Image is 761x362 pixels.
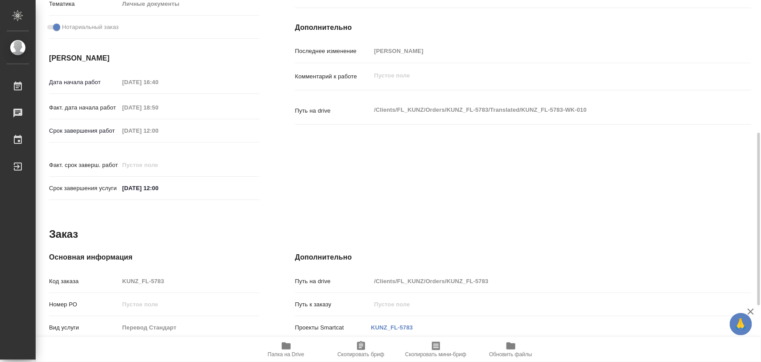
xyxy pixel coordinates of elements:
span: Обновить файлы [489,351,532,358]
input: Пустое поле [119,321,259,334]
input: Пустое поле [371,298,713,311]
span: 🙏 [733,315,749,334]
input: Пустое поле [119,101,197,114]
h4: [PERSON_NAME] [49,53,259,64]
span: Нотариальный заказ [62,23,119,32]
p: Комментарий к работе [295,72,371,81]
button: Обновить файлы [473,337,548,362]
p: Дата начала работ [49,78,119,87]
h2: Заказ [49,227,78,241]
input: Пустое поле [119,275,259,288]
p: Вид услуги [49,323,119,332]
span: Скопировать бриф [337,351,384,358]
input: Пустое поле [119,124,197,137]
p: Срок завершения услуги [49,184,119,193]
h4: Дополнительно [295,252,751,263]
input: Пустое поле [119,76,197,89]
h4: Основная информация [49,252,259,263]
p: Срок завершения работ [49,126,119,135]
input: Пустое поле [119,298,259,311]
p: Номер РО [49,300,119,309]
button: Папка на Drive [249,337,324,362]
input: ✎ Введи что-нибудь [119,182,197,195]
input: Пустое поле [119,159,197,171]
p: Путь на drive [295,106,371,115]
h4: Дополнительно [295,22,751,33]
input: Пустое поле [371,45,713,57]
p: Путь к заказу [295,300,371,309]
p: Факт. дата начала работ [49,103,119,112]
p: Факт. срок заверш. работ [49,161,119,170]
button: Скопировать мини-бриф [399,337,473,362]
input: Пустое поле [371,275,713,288]
textarea: /Clients/FL_KUNZ/Orders/KUNZ_FL-5783/Translated/KUNZ_FL-5783-WK-010 [371,102,713,118]
p: Проекты Smartcat [295,323,371,332]
p: Путь на drive [295,277,371,286]
a: KUNZ_FL-5783 [371,324,413,331]
span: Папка на Drive [268,351,304,358]
p: Код заказа [49,277,119,286]
span: Скопировать мини-бриф [405,351,466,358]
button: Скопировать бриф [324,337,399,362]
p: Последнее изменение [295,47,371,56]
button: 🙏 [730,313,752,335]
